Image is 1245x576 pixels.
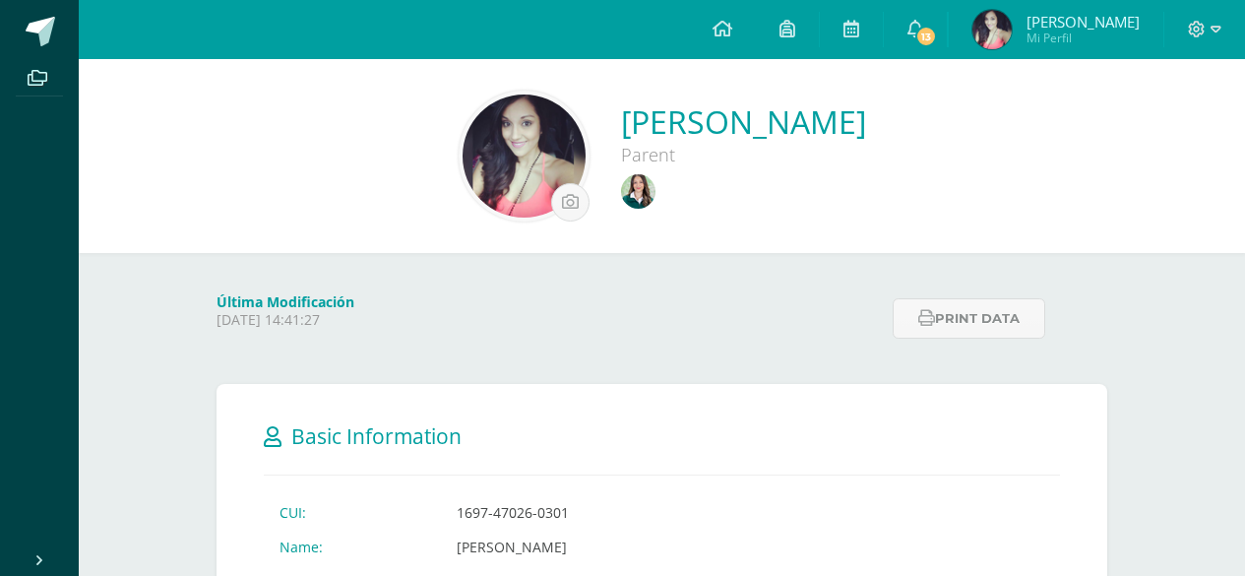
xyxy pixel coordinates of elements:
td: [PERSON_NAME] [441,530,703,564]
td: Name: [264,530,441,564]
span: 13 [915,26,937,47]
span: Basic Information [291,422,462,450]
h4: Última Modificación [217,292,881,311]
img: d686daa607961b8b187ff7fdc61e0d8f.png [972,10,1012,49]
button: Print data [893,298,1045,339]
span: [PERSON_NAME] [1027,12,1140,32]
p: [DATE] 14:41:27 [217,311,881,329]
td: CUI: [264,495,441,530]
div: Parent [621,143,866,166]
img: 0991bf997eb64f92b86bad2da4b31500.png [463,95,586,218]
img: d88692ee1b7025cb7374fb702dd0a7fd.png [621,174,655,209]
td: 1697-47026-0301 [441,495,703,530]
a: [PERSON_NAME] [621,100,866,143]
span: Mi Perfil [1027,30,1140,46]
